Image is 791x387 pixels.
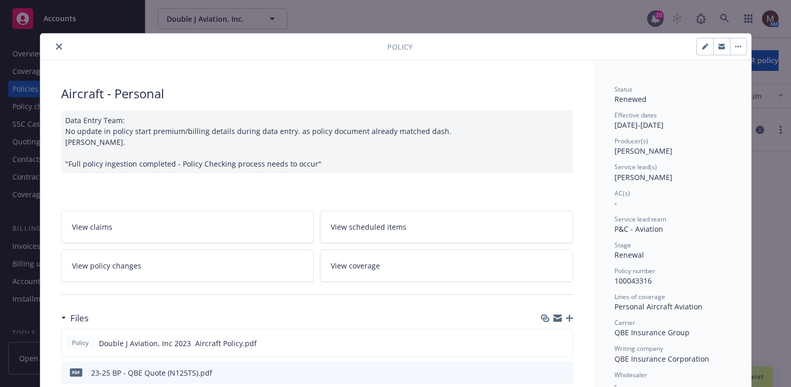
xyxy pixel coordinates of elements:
h3: Files [70,311,89,325]
span: Wholesaler [614,370,647,379]
div: Aircraft - Personal [61,85,573,102]
span: View policy changes [72,260,141,271]
span: Writing company [614,344,663,353]
button: download file [543,367,551,378]
span: Carrier [614,318,635,327]
span: Service lead(s) [614,162,657,171]
span: [PERSON_NAME] [614,172,672,182]
span: 100043316 [614,276,652,286]
span: View coverage [331,260,380,271]
span: pdf [70,368,82,376]
span: Renewal [614,250,644,260]
span: Stage [614,241,631,249]
span: Policy number [614,266,655,275]
span: Status [614,85,633,94]
span: [PERSON_NAME] [614,146,672,156]
span: QBE Insurance Corporation [614,354,709,364]
span: Effective dates [614,111,657,120]
span: View claims [72,221,112,232]
button: preview file [560,367,569,378]
span: Producer(s) [614,137,648,145]
span: P&C - Aviation [614,224,663,234]
button: download file [543,338,551,349]
span: Renewed [614,94,647,104]
span: Service lead team [614,215,666,224]
a: View coverage [320,249,573,282]
div: 23-25 BP - QBE Quote (N125TS).pdf [91,367,212,378]
div: Files [61,311,89,325]
span: Double J Aviation, Inc 2023 Aircraft Policy.pdf [99,338,257,349]
a: View scheduled items [320,211,573,243]
span: Policy [70,338,91,348]
a: View policy changes [61,249,314,282]
span: Lines of coverage [614,292,665,301]
span: View scheduled items [331,221,406,232]
span: AC(s) [614,189,630,198]
button: preview file [559,338,568,349]
span: QBE Insurance Group [614,328,690,337]
button: close [53,40,65,53]
div: [DATE] - [DATE] [614,111,730,130]
span: - [614,198,617,208]
div: Personal Aircraft Aviation [614,301,730,312]
span: Policy [387,41,413,52]
div: Data Entry Team: No update in policy start premium/billing details during data entry. as policy d... [61,111,573,173]
a: View claims [61,211,314,243]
